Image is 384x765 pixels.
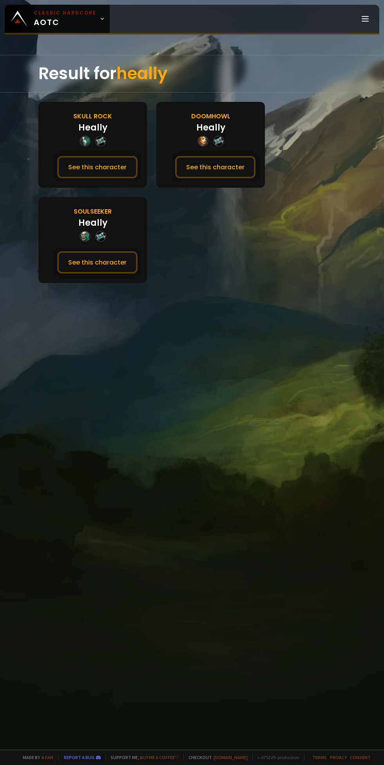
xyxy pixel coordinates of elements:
[183,754,248,760] span: Checkout
[330,754,347,760] a: Privacy
[74,207,112,216] div: Soulseeker
[73,111,112,121] div: Skull Rock
[196,121,225,134] div: Heally
[42,754,53,760] a: a fan
[78,216,107,229] div: Heally
[78,121,107,134] div: Heally
[214,754,248,760] a: [DOMAIN_NAME]
[116,62,167,85] span: heally
[191,111,230,121] div: Doomhowl
[34,9,96,16] small: Classic Hardcore
[64,754,94,760] a: Report a bug
[105,754,179,760] span: Support me,
[350,754,371,760] a: Consent
[312,754,327,760] a: Terms
[175,156,255,178] button: See this character
[140,754,179,760] a: Buy me a coffee
[57,251,138,274] button: See this character
[38,55,346,92] div: Result for
[57,156,138,178] button: See this character
[5,5,110,33] a: Classic HardcoreAOTC
[34,9,96,28] span: AOTC
[18,754,53,760] span: Made by
[252,754,299,760] span: v. d752d5 - production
